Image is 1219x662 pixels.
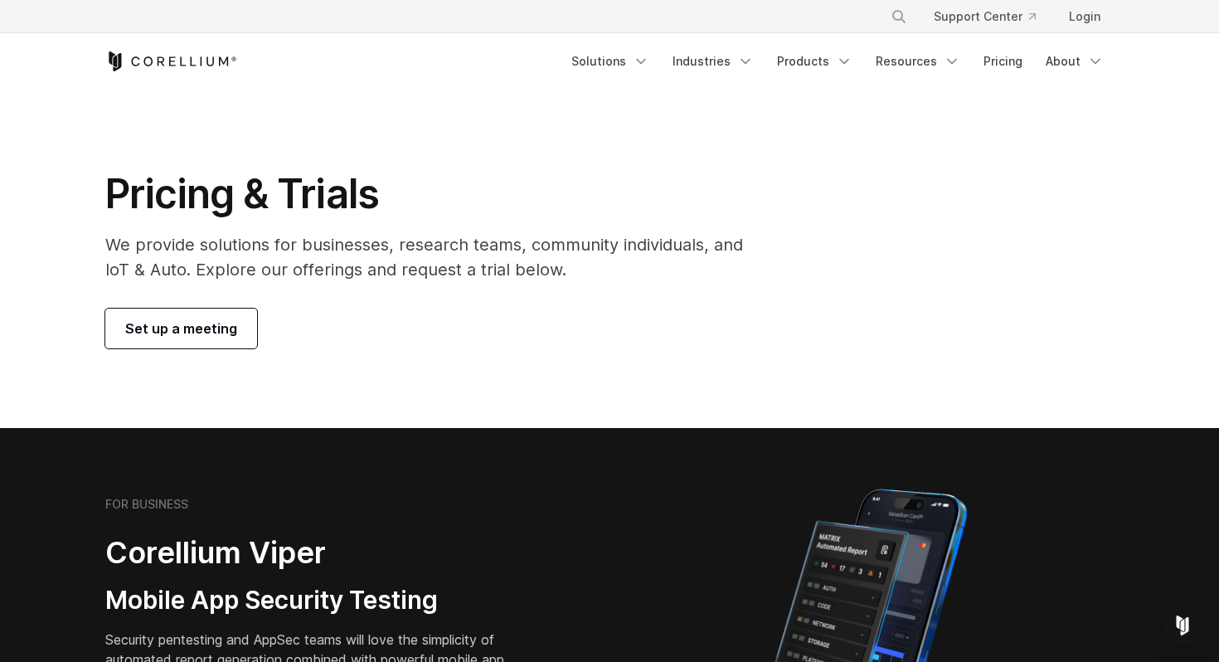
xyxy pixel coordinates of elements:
a: Solutions [561,46,659,76]
h3: Mobile App Security Testing [105,585,530,616]
div: Open Intercom Messenger [1163,606,1202,645]
span: Set up a meeting [125,319,237,338]
button: Search [884,2,914,32]
a: Resources [866,46,970,76]
a: Industries [663,46,764,76]
h2: Corellium Viper [105,534,530,572]
a: Login [1056,2,1114,32]
h6: FOR BUSINESS [105,497,188,512]
div: Navigation Menu [561,46,1114,76]
h1: Pricing & Trials [105,169,766,219]
a: Products [767,46,862,76]
a: About [1036,46,1114,76]
a: Set up a meeting [105,309,257,348]
div: Navigation Menu [871,2,1114,32]
p: We provide solutions for businesses, research teams, community individuals, and IoT & Auto. Explo... [105,232,766,282]
a: Pricing [974,46,1032,76]
a: Corellium Home [105,51,237,71]
a: Support Center [920,2,1049,32]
